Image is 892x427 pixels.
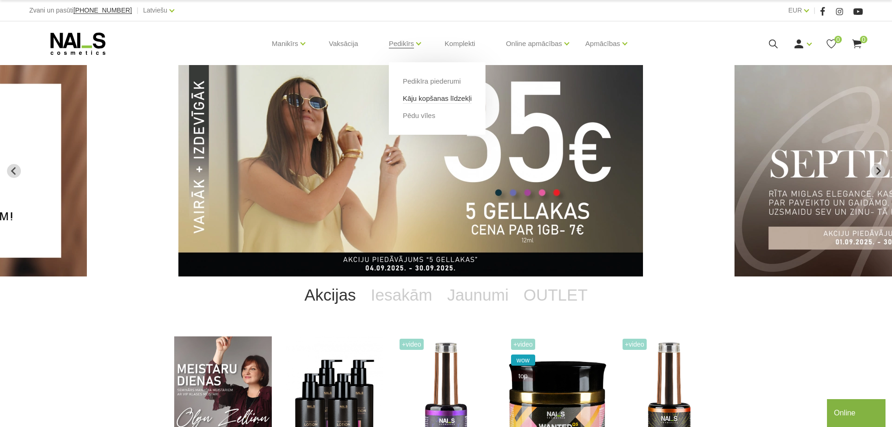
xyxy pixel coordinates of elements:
a: OUTLET [516,276,595,314]
a: Kāju kopšanas līdzekļi [403,93,472,104]
a: Pedikīra piederumi [403,76,461,86]
a: Pedikīrs [389,25,414,62]
a: Online apmācības [506,25,562,62]
button: Previous slide [7,164,21,178]
span: top [511,370,535,381]
a: Komplekti [437,21,483,66]
span: | [813,5,815,16]
span: 0 [860,36,867,43]
a: [PHONE_NUMBER] [73,7,132,14]
a: Iesakām [363,276,439,314]
a: Vaksācija [321,21,366,66]
div: Zvani un pasūti [29,5,132,16]
a: Latviešu [143,5,167,16]
span: +Video [623,339,647,350]
a: EUR [788,5,802,16]
a: Apmācības [585,25,620,62]
a: Manikīrs [272,25,298,62]
span: | [137,5,138,16]
li: 3 of 14 [178,65,714,276]
a: Jaunumi [439,276,516,314]
a: 0 [826,38,837,50]
a: Akcijas [297,276,363,314]
span: +Video [400,339,424,350]
a: 0 [851,38,863,50]
span: +Video [511,339,535,350]
span: wow [511,355,535,366]
button: Next slide [871,164,885,178]
a: Pēdu vīles [403,111,435,121]
iframe: chat widget [827,397,887,427]
span: 0 [834,36,842,43]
